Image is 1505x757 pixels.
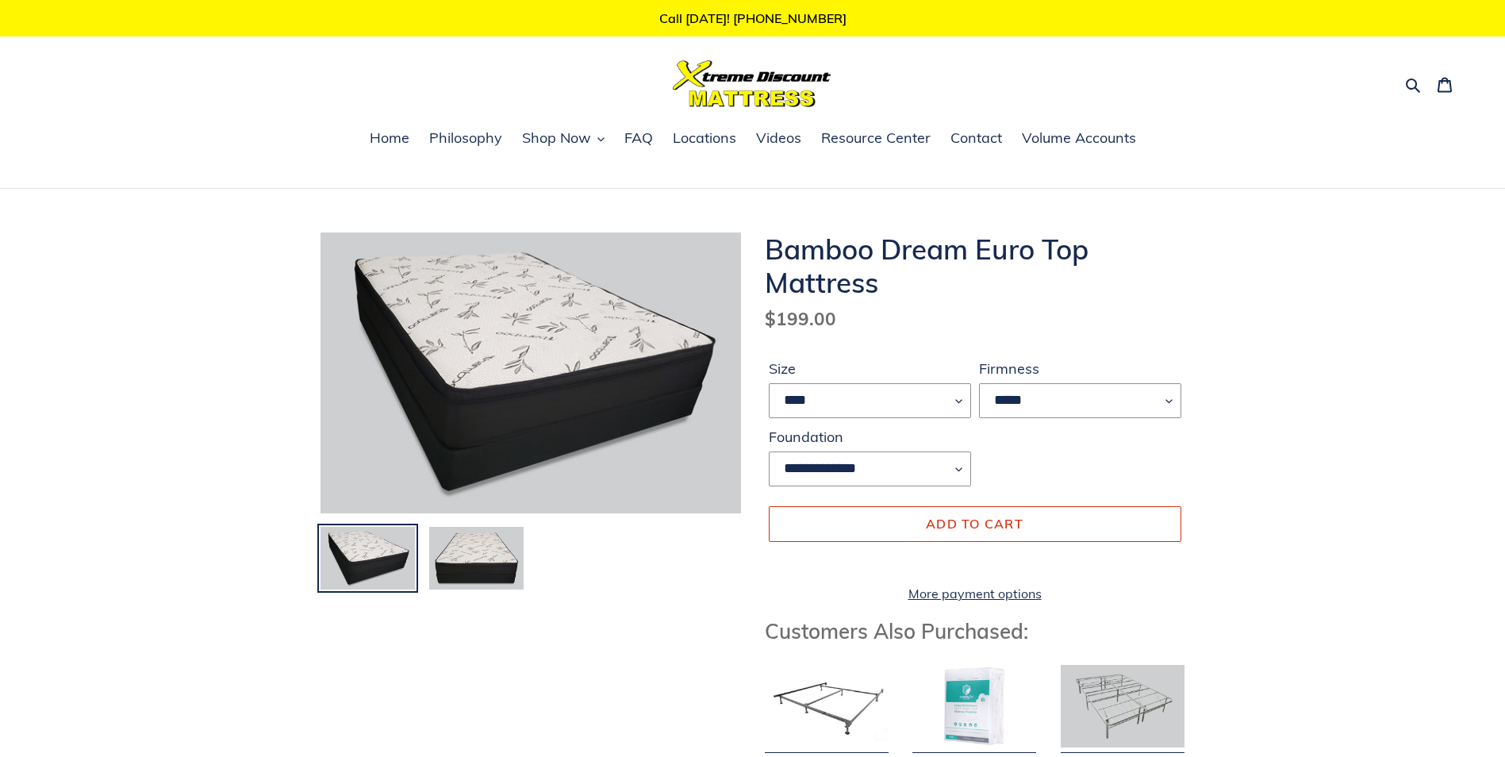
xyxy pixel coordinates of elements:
h3: Customers Also Purchased: [765,619,1185,644]
label: Foundation [769,426,971,448]
a: Locations [665,127,744,151]
a: Videos [748,127,809,151]
img: Bamboo Dream Euro Top Mattress [321,232,741,513]
a: Home [362,127,417,151]
img: Load image into Gallery viewer, Bamboo Dream Euro Top Mattress [319,525,417,592]
button: Shop Now [514,127,612,151]
img: Adjustable Base [1061,665,1184,747]
a: Philosophy [421,127,510,151]
h1: Bamboo Dream Euro Top Mattress [765,232,1185,299]
img: Xtreme Discount Mattress [673,60,831,107]
a: More payment options [769,584,1181,603]
span: Add to cart [926,516,1023,532]
a: Resource Center [813,127,939,151]
img: Load image into Gallery viewer, Bamboo Dream Euro Top Mattress [428,525,525,592]
img: Mattress Protector [912,665,1036,747]
span: Locations [673,129,736,148]
a: Contact [943,127,1010,151]
img: Bed Frame [765,665,889,747]
a: FAQ [616,127,661,151]
span: $199.00 [765,307,836,330]
a: Volume Accounts [1014,127,1144,151]
span: Home [370,129,409,148]
label: Size [769,358,971,379]
span: Videos [756,129,801,148]
span: Volume Accounts [1022,129,1136,148]
button: Add to cart [769,506,1181,541]
span: Philosophy [429,129,502,148]
span: Contact [950,129,1002,148]
span: Shop Now [522,129,591,148]
span: FAQ [624,129,653,148]
label: Firmness [979,358,1181,379]
span: Resource Center [821,129,931,148]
